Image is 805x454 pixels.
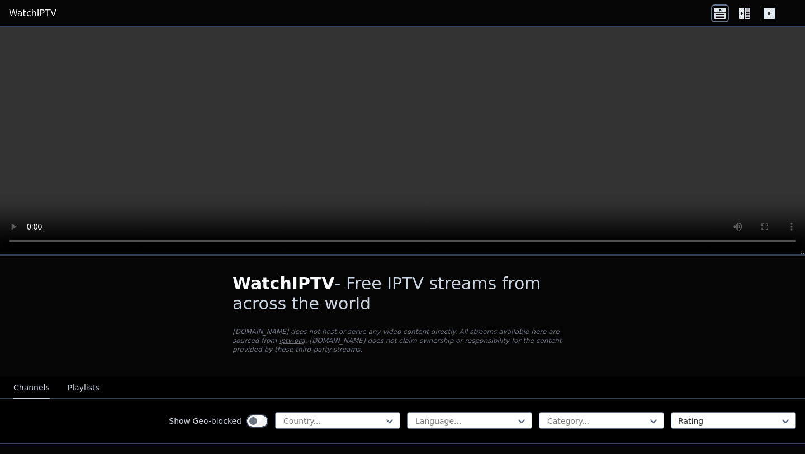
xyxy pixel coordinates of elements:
[233,274,572,314] h1: - Free IPTV streams from across the world
[233,274,335,293] span: WatchIPTV
[233,327,572,354] p: [DOMAIN_NAME] does not host or serve any video content directly. All streams available here are s...
[68,377,100,399] button: Playlists
[279,337,305,345] a: iptv-org
[9,7,56,20] a: WatchIPTV
[169,415,241,427] label: Show Geo-blocked
[13,377,50,399] button: Channels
